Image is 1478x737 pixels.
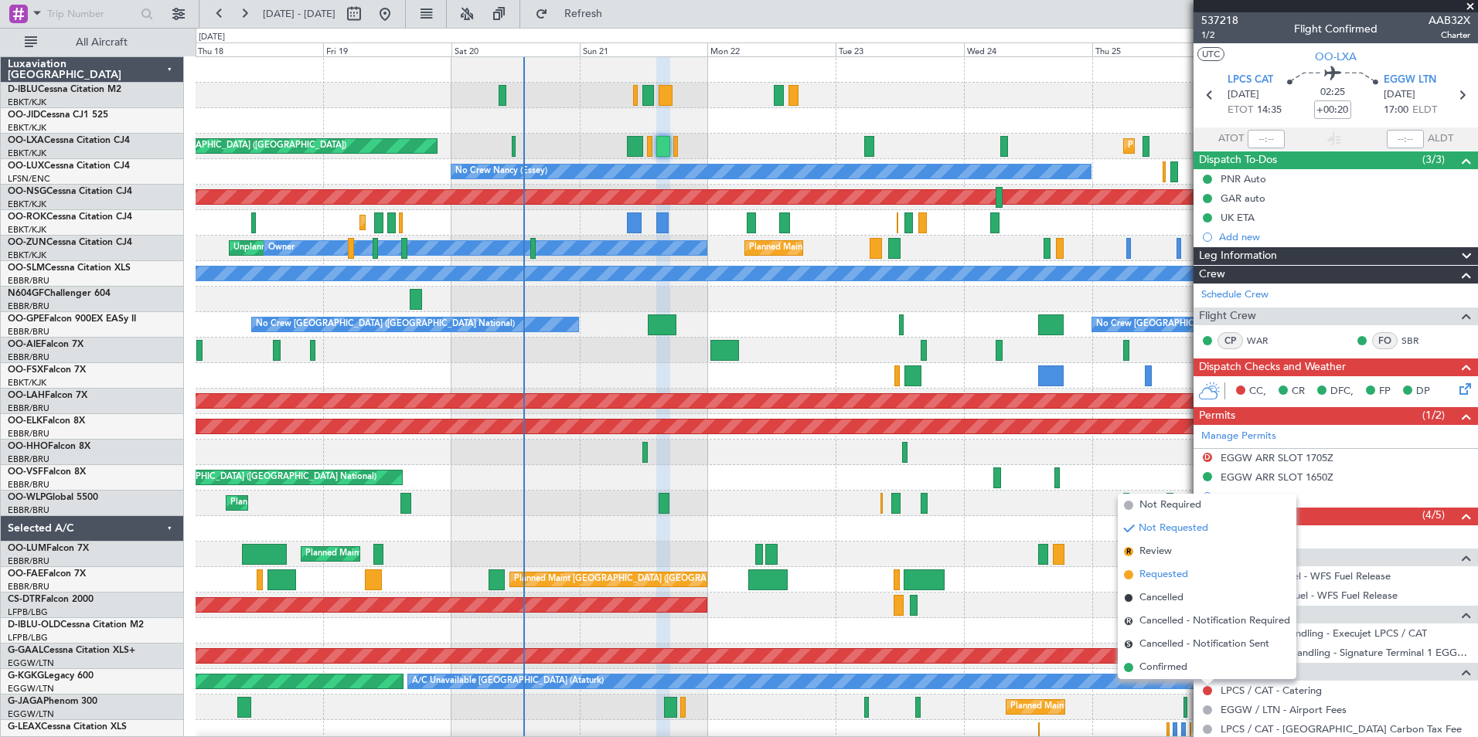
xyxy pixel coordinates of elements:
[8,289,44,298] span: N604GF
[1372,332,1398,349] div: FO
[8,453,49,465] a: EBBR/BRU
[8,708,54,720] a: EGGW/LTN
[412,670,604,693] div: A/C Unavailable [GEOGRAPHIC_DATA] (Ataturk)
[1218,131,1244,147] span: ATOT
[1294,21,1378,37] div: Flight Confirmed
[8,122,46,134] a: EBKT/KJK
[1199,307,1256,325] span: Flight Crew
[8,85,121,94] a: D-IBLUCessna Citation M2
[8,697,43,706] span: G-JAGA
[1139,544,1172,559] span: Review
[233,236,483,260] div: Unplanned Maint [GEOGRAPHIC_DATA]-[GEOGRAPHIC_DATA]
[8,595,94,604] a: CS-DTRFalcon 2000
[1257,103,1282,118] span: 14:35
[1221,684,1322,697] a: LPCS / CAT - Catering
[8,671,94,681] a: G-KGKGLegacy 600
[1228,87,1259,103] span: [DATE]
[8,187,132,196] a: OO-NSGCessna Citation CJ4
[8,620,144,630] a: D-IBLU-OLDCessna Citation M2
[1139,613,1290,629] span: Cancelled - Notification Required
[1124,547,1133,556] span: R
[1384,73,1436,88] span: EGGW LTN
[1221,569,1391,582] a: LPCS / CAT - Fuel - WFS Fuel Release
[580,42,708,56] div: Sun 21
[1197,47,1224,61] button: UTC
[8,136,130,145] a: OO-LXACessna Citation CJ4
[8,493,98,502] a: OO-WLPGlobal 5500
[8,479,49,491] a: EBBR/BRU
[8,493,46,502] span: OO-WLP
[256,313,515,336] div: No Crew [GEOGRAPHIC_DATA] ([GEOGRAPHIC_DATA] National)
[1221,646,1470,659] a: EGGW / LTN - Handling - Signature Terminal 1 EGGW / LTN
[1096,313,1355,336] div: No Crew [GEOGRAPHIC_DATA] ([GEOGRAPHIC_DATA] National)
[8,263,45,273] span: OO-SLM
[8,187,46,196] span: OO-NSG
[1228,73,1273,88] span: LPCS CAT
[47,2,136,25] input: Trip Number
[1219,230,1470,243] div: Add new
[8,646,135,655] a: G-GAALCessna Citation XLS+
[8,620,60,630] span: D-IBLU-OLD
[1221,470,1333,484] div: EGGW ARR SLOT 1650Z
[8,301,49,312] a: EBBR/BRU
[1379,384,1391,399] span: FP
[1228,103,1253,118] span: ETOT
[1139,567,1188,582] span: Requested
[1199,151,1277,169] span: Dispatch To-Dos
[1199,407,1235,425] span: Permits
[1203,453,1212,462] button: D
[364,211,544,234] div: Planned Maint Kortrijk-[GEOGRAPHIC_DATA]
[8,314,44,324] span: OO-GPE
[8,263,131,273] a: OO-SLMCessna Citation XLS
[1139,660,1187,675] span: Confirmed
[1124,640,1133,649] span: S
[8,377,46,389] a: EBKT/KJK
[1412,103,1437,118] span: ELDT
[1010,695,1254,718] div: Planned Maint [GEOGRAPHIC_DATA] ([GEOGRAPHIC_DATA])
[8,722,41,732] span: G-LEAX
[1199,358,1346,376] span: Dispatch Checks and Weather
[8,569,86,579] a: OO-FAEFalcon 7X
[8,212,46,222] span: OO-ROK
[8,504,49,516] a: EBBR/BRU
[8,340,83,349] a: OO-AIEFalcon 7X
[1221,589,1398,602] a: EGGW / LTN - Fuel - WFS Fuel Release
[1199,266,1225,284] span: Crew
[8,365,86,375] a: OO-FSXFalcon 7X
[8,467,43,477] span: OO-VSF
[1221,211,1255,224] div: UK ETA
[1221,451,1333,464] div: EGGW ARR SLOT 1705Z
[1422,151,1445,168] span: (3/3)
[1315,49,1357,65] span: OO-LXA
[8,110,40,120] span: OO-JID
[8,110,108,120] a: OO-JIDCessna CJ1 525
[8,606,48,618] a: LFPB/LBG
[1092,42,1221,56] div: Thu 25
[8,224,46,236] a: EBKT/KJK
[8,442,90,451] a: OO-HHOFalcon 8X
[8,238,46,247] span: OO-ZUN
[451,42,580,56] div: Sat 20
[1221,722,1462,735] a: LPCS / CAT - [GEOGRAPHIC_DATA] Carbon Tax Fee
[8,391,87,400] a: OO-LAHFalcon 7X
[1249,384,1266,399] span: CC,
[1201,12,1238,29] span: 537218
[1221,172,1266,185] div: PNR Auto
[8,544,46,553] span: OO-LUM
[8,722,127,732] a: G-LEAXCessna Citation XLS
[1221,627,1427,640] a: LPCS / CAT - Handling - Execujet LPCS / CAT
[199,31,225,44] div: [DATE]
[1384,103,1408,118] span: 17:00
[1221,192,1265,205] div: GAR auto
[707,42,836,56] div: Mon 22
[8,555,49,567] a: EBBR/BRU
[8,683,54,695] a: EGGW/LTN
[8,340,41,349] span: OO-AIE
[1330,384,1354,399] span: DFC,
[8,161,130,171] a: OO-LUXCessna Citation CJ4
[8,85,38,94] span: D-IBLU
[8,581,49,593] a: EBBR/BRU
[1401,334,1436,348] a: SBR
[8,467,86,477] a: OO-VSFFalcon 8X
[1429,12,1470,29] span: AAB32X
